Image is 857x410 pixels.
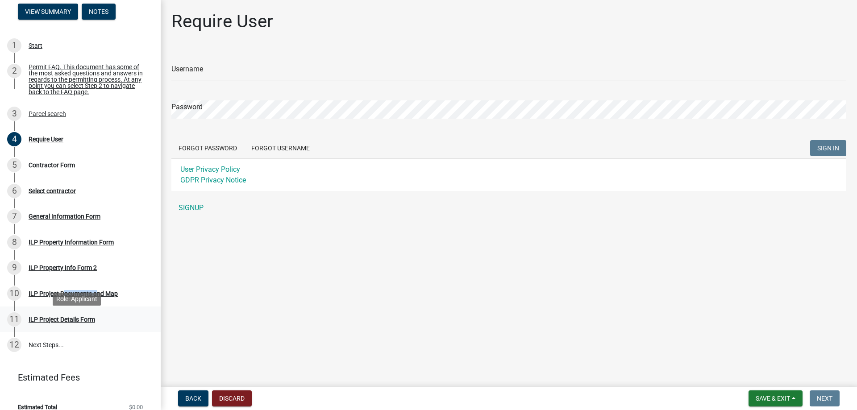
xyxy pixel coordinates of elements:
div: 10 [7,286,21,301]
div: ILP Property Information Form [29,239,114,245]
a: GDPR Privacy Notice [180,176,246,184]
div: 7 [7,209,21,224]
button: SIGN IN [810,140,846,156]
button: Save & Exit [749,390,803,406]
div: Permit FAQ. This document has some of the most asked questions and answers in regards to the perm... [29,64,146,95]
div: 6 [7,184,21,198]
div: Require User [29,136,63,142]
div: 1 [7,38,21,53]
div: Select contractor [29,188,76,194]
span: Estimated Total [18,404,57,410]
button: Notes [82,4,116,20]
div: 9 [7,261,21,275]
button: Back [178,390,208,406]
button: Forgot Password [171,140,244,156]
span: Save & Exit [756,395,790,402]
a: Estimated Fees [7,369,146,386]
span: Back [185,395,201,402]
span: Next [817,395,832,402]
wm-modal-confirm: Notes [82,8,116,16]
button: Forgot Username [244,140,317,156]
button: Discard [212,390,252,406]
div: ILP Project Details Form [29,316,95,323]
div: Parcel search [29,111,66,117]
a: User Privacy Policy [180,165,240,174]
div: General Information Form [29,213,100,219]
button: View Summary [18,4,78,20]
div: ILP Project Documents and Map [29,290,118,297]
button: Next [810,390,840,406]
div: Start [29,42,42,49]
span: SIGN IN [817,145,839,152]
div: Role: Applicant [53,293,101,306]
wm-modal-confirm: Summary [18,8,78,16]
div: Contractor Form [29,162,75,168]
a: SIGNUP [171,199,846,217]
div: 5 [7,158,21,172]
div: 2 [7,64,21,78]
span: $0.00 [129,404,143,410]
div: 8 [7,235,21,249]
div: 12 [7,338,21,352]
div: 11 [7,312,21,327]
div: 3 [7,107,21,121]
div: 4 [7,132,21,146]
div: ILP Property Info Form 2 [29,265,97,271]
h1: Require User [171,11,273,32]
